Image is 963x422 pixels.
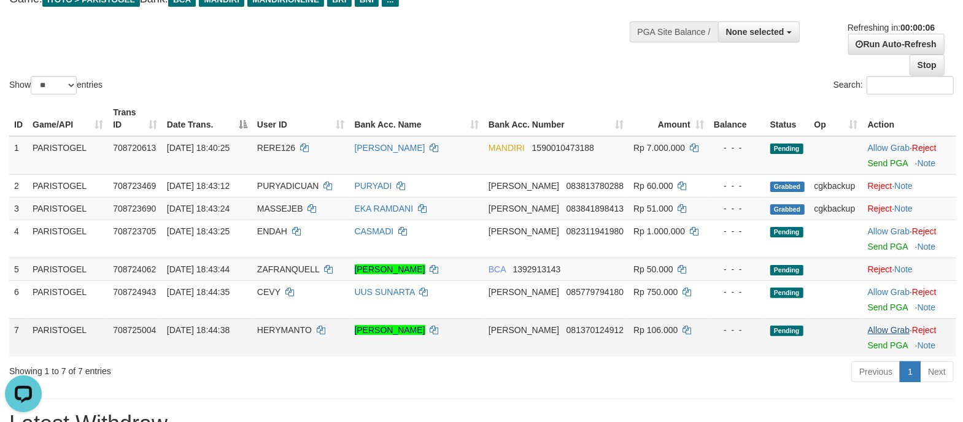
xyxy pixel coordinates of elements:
td: · [863,136,956,175]
span: Rp 106.000 [633,325,678,335]
a: [PERSON_NAME] [355,325,425,335]
span: [DATE] 18:43:12 [167,181,230,191]
a: Send PGA [868,340,908,350]
span: · [868,287,912,297]
th: Balance [709,101,765,136]
span: Copy 085779794180 to clipboard [567,287,624,297]
a: Stop [910,55,945,75]
a: Allow Grab [868,287,910,297]
span: CEVY [257,287,280,297]
div: - - - [714,142,760,154]
th: Amount: activate to sort column ascending [628,101,709,136]
span: Rp 51.000 [633,204,673,213]
div: Showing 1 to 7 of 7 entries [9,360,392,377]
a: CASMADI [355,226,394,236]
span: [DATE] 18:43:25 [167,226,230,236]
label: Show entries [9,76,102,94]
a: Reject [912,226,937,236]
a: Note [918,158,936,168]
span: PURYADICUAN [257,181,319,191]
span: Grabbed [770,204,805,215]
span: Copy 1392913143 to clipboard [513,264,561,274]
td: PARISTOGEL [28,318,108,356]
a: [PERSON_NAME] [355,143,425,153]
span: Rp 50.000 [633,264,673,274]
th: Trans ID: activate to sort column ascending [108,101,162,136]
a: Reject [912,143,937,153]
td: 1 [9,136,28,175]
a: Allow Grab [868,226,910,236]
td: · [863,220,956,258]
td: 3 [9,197,28,220]
span: MASSEJEB [257,204,303,213]
span: Rp 60.000 [633,181,673,191]
span: [DATE] 18:44:38 [167,325,230,335]
span: BCA [489,264,506,274]
a: UUS SUNARTA [355,287,415,297]
a: Note [918,302,936,312]
th: Status [765,101,810,136]
strong: 00:00:06 [900,23,935,33]
td: PARISTOGEL [28,174,108,197]
a: Reject [868,204,892,213]
td: cgkbackup [810,174,863,197]
span: Grabbed [770,182,805,192]
a: Send PGA [868,158,908,168]
a: Send PGA [868,302,908,312]
span: [DATE] 18:40:25 [167,143,230,153]
span: ENDAH [257,226,287,236]
span: 708720613 [113,143,156,153]
span: Pending [770,265,803,275]
span: [DATE] 18:44:35 [167,287,230,297]
span: · [868,325,912,335]
input: Search: [867,76,954,94]
th: User ID: activate to sort column ascending [252,101,350,136]
a: Allow Grab [868,325,910,335]
td: PARISTOGEL [28,197,108,220]
span: [PERSON_NAME] [489,181,559,191]
a: Note [918,242,936,251]
div: - - - [714,180,760,192]
div: - - - [714,263,760,275]
span: Rp 1.000.000 [633,226,685,236]
span: Rp 750.000 [633,287,678,297]
a: 1 [900,361,921,382]
a: Note [894,204,913,213]
a: Note [894,181,913,191]
span: [DATE] 18:43:24 [167,204,230,213]
button: None selected [718,21,800,42]
a: Reject [868,181,892,191]
a: PURYADI [355,181,392,191]
span: Copy 083841898413 to clipboard [567,204,624,213]
td: PARISTOGEL [28,258,108,280]
a: Send PGA [868,242,908,251]
a: [PERSON_NAME] [355,264,425,274]
div: - - - [714,225,760,237]
span: 708725004 [113,325,156,335]
a: Allow Grab [868,143,910,153]
span: Copy 083813780288 to clipboard [567,181,624,191]
span: · [868,226,912,236]
span: Copy 1590010473188 to clipboard [532,143,594,153]
button: Open LiveChat chat widget [5,5,42,42]
span: 708723705 [113,226,156,236]
div: - - - [714,202,760,215]
th: Date Trans.: activate to sort column descending [162,101,252,136]
td: · [863,174,956,197]
span: Pending [770,144,803,154]
td: PARISTOGEL [28,280,108,318]
div: - - - [714,324,760,336]
td: PARISTOGEL [28,220,108,258]
span: Pending [770,326,803,336]
th: Action [863,101,956,136]
th: ID [9,101,28,136]
span: Pending [770,227,803,237]
td: · [863,318,956,356]
a: Note [894,264,913,274]
span: 708724062 [113,264,156,274]
td: · [863,280,956,318]
span: · [868,143,912,153]
a: Reject [912,325,937,335]
a: Next [920,361,954,382]
span: None selected [726,27,784,37]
